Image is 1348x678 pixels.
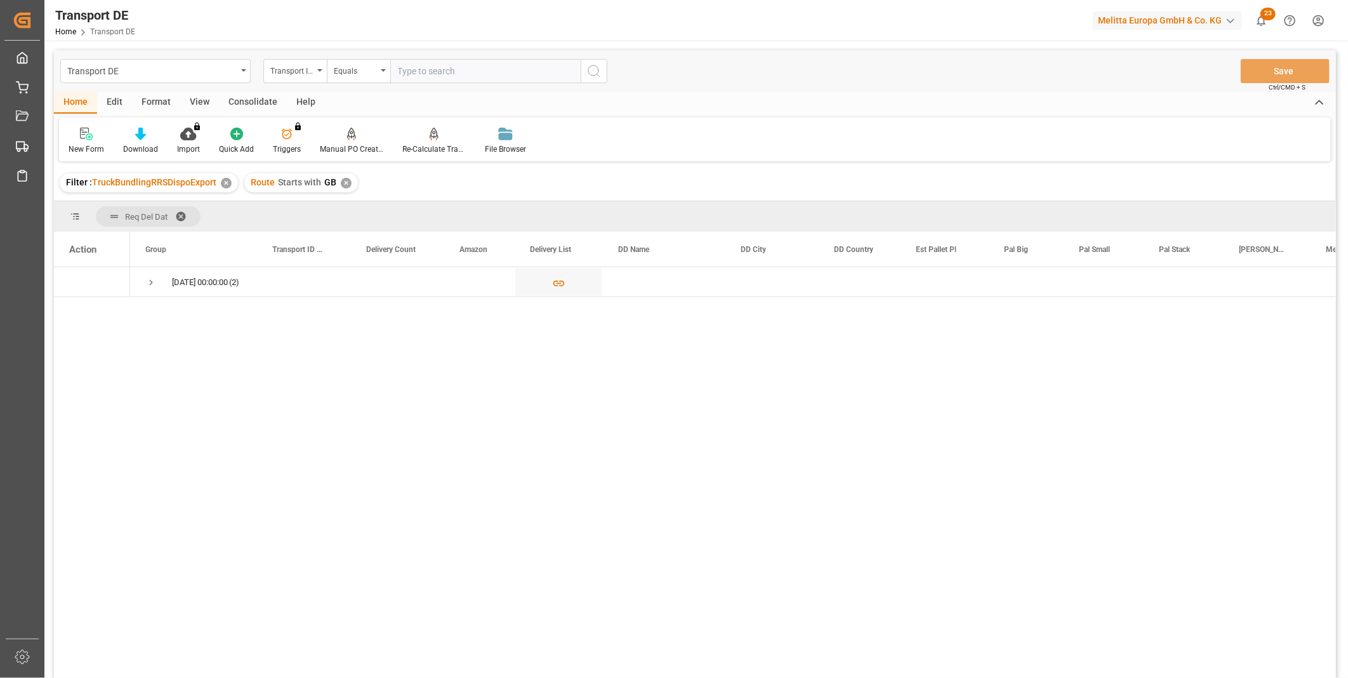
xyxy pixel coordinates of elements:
span: [PERSON_NAME] [1239,245,1284,254]
button: Help Center [1276,6,1304,35]
span: Delivery List [530,245,571,254]
span: Pal Stack [1159,245,1190,254]
div: File Browser [485,143,526,155]
span: (2) [229,268,239,297]
div: [DATE] 00:00:00 [172,268,228,297]
span: 23 [1260,8,1276,20]
button: search button [581,59,607,83]
span: Req Del Dat [125,212,168,222]
span: Group [145,245,166,254]
div: Transport DE [67,62,237,78]
div: Edit [97,92,132,114]
button: Melitta Europa GmbH & Co. KG [1093,8,1247,32]
span: DD Name [618,245,649,254]
span: Starts with [278,177,321,187]
div: Equals [334,62,377,77]
span: Delivery Count [366,245,416,254]
span: Transport ID Logward [272,245,324,254]
div: View [180,92,219,114]
div: Manual PO Creation [320,143,383,155]
div: Download [123,143,158,155]
div: ✕ [221,178,232,189]
div: ✕ [341,178,352,189]
button: show 23 new notifications [1247,6,1276,35]
button: open menu [60,59,251,83]
div: Quick Add [219,143,254,155]
div: Transport DE [55,6,135,25]
button: Save [1241,59,1330,83]
div: New Form [69,143,104,155]
span: Ctrl/CMD + S [1269,83,1305,92]
div: Format [132,92,180,114]
div: Home [54,92,97,114]
div: Action [69,244,96,255]
span: DD Country [834,245,873,254]
div: Melitta Europa GmbH & Co. KG [1093,11,1242,30]
div: Press SPACE to select this row. [54,267,130,297]
span: TruckBundlingRRSDispoExport [92,177,216,187]
span: Amazon [459,245,487,254]
button: open menu [327,59,390,83]
button: open menu [263,59,327,83]
span: Pal Big [1004,245,1028,254]
span: Pal Small [1079,245,1110,254]
div: Help [287,92,325,114]
span: DD City [741,245,766,254]
span: Filter : [66,177,92,187]
span: Route [251,177,275,187]
input: Type to search [390,59,581,83]
div: Re-Calculate Transport Costs [402,143,466,155]
span: GB [324,177,336,187]
span: Est Pallet Pl [916,245,956,254]
div: Consolidate [219,92,287,114]
div: Transport ID Logward [270,62,314,77]
a: Home [55,27,76,36]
